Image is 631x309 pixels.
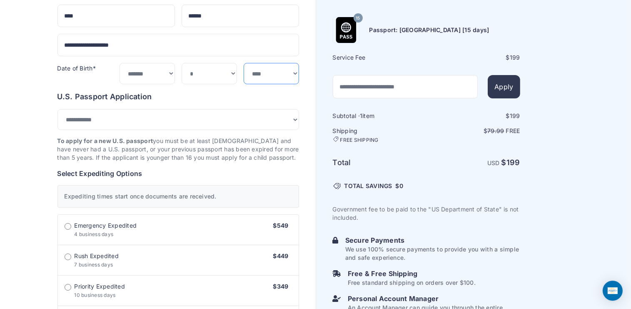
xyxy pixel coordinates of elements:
[75,231,114,237] span: 4 business days
[75,261,113,268] span: 7 business days
[487,127,504,134] span: 79.99
[348,279,476,287] p: Free standard shipping on orders over $100.
[427,112,520,120] div: $
[57,137,153,144] strong: To apply for a new U.S. passport
[488,75,520,98] button: Apply
[340,137,379,143] span: FREE SHIPPING
[333,127,426,143] h6: Shipping
[57,137,299,162] p: you must be at least [DEMOGRAPHIC_DATA] and have never had a U.S. passport, or your previous pass...
[333,53,426,62] h6: Service Fee
[273,222,289,229] span: $549
[344,182,392,190] span: TOTAL SAVINGS
[510,112,520,119] span: 199
[333,205,520,222] p: Government fee to be paid to the "US Department of State" is not included.
[57,185,299,208] div: Expediting times start once documents are received.
[75,282,125,291] span: Priority Expedited
[75,221,137,230] span: Emergency Expedited
[510,54,520,61] span: 199
[506,127,520,134] span: Free
[427,53,520,62] div: $
[75,252,119,260] span: Rush Expedited
[333,17,359,43] img: Product Name
[369,26,489,34] h6: Passport: [GEOGRAPHIC_DATA] [15 days]
[348,294,520,304] h6: Personal Account Manager
[57,168,299,178] h6: Select Expediting Options
[399,182,403,189] span: 0
[345,235,520,245] h6: Secure Payments
[273,252,289,259] span: $449
[396,182,404,190] span: $
[427,127,520,135] p: $
[345,245,520,262] p: We use 100% secure payments to provide you with a simple and safe experience.
[348,269,476,279] h6: Free & Free Shipping
[333,157,426,168] h6: Total
[501,158,520,167] strong: $
[356,13,360,23] span: 15
[273,283,289,290] span: $349
[333,112,426,120] h6: Subtotal · item
[360,112,362,119] span: 1
[75,292,116,298] span: 10 business days
[57,91,299,103] h6: U.S. Passport Application
[506,158,520,167] span: 199
[487,159,500,166] span: USD
[603,281,623,301] div: Open Intercom Messenger
[57,65,96,72] label: Date of Birth*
